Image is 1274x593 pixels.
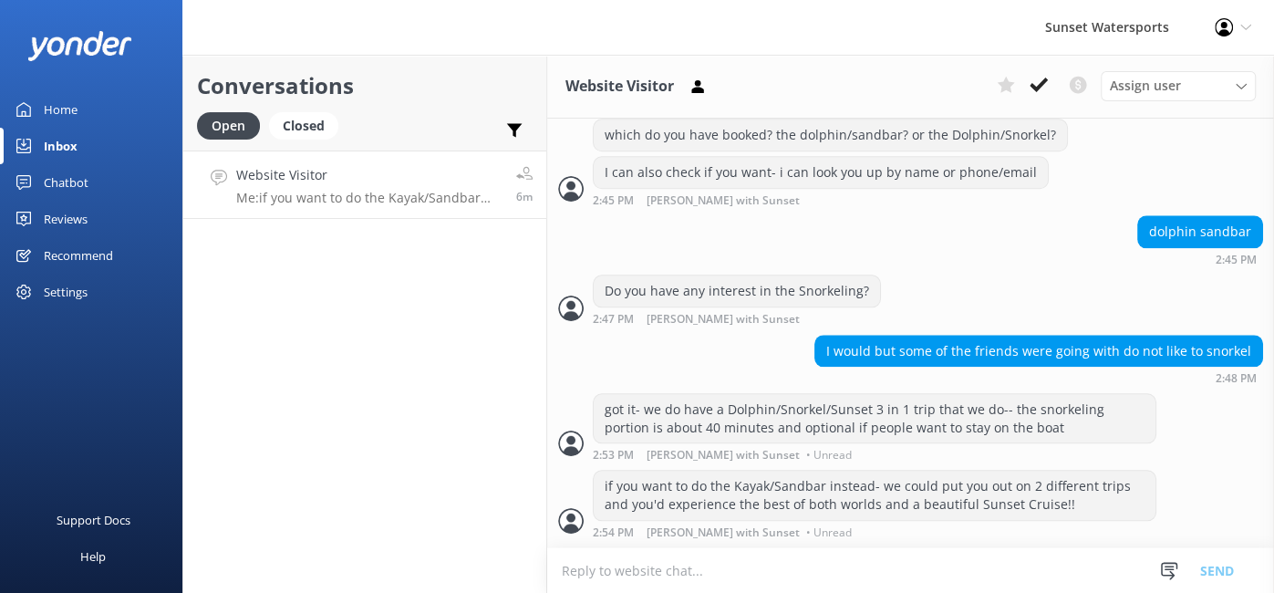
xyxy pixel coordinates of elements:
strong: 2:48 PM [1216,373,1257,384]
div: Oct 01 2025 01:48pm (UTC -05:00) America/Cancun [814,371,1263,384]
span: [PERSON_NAME] with Sunset [647,527,800,538]
strong: 2:45 PM [593,195,634,207]
div: Open [197,112,260,140]
span: [PERSON_NAME] with Sunset [647,195,800,207]
div: got it- we do have a Dolphin/Snorkel/Sunset 3 in 1 trip that we do-- the snorkeling portion is ab... [594,394,1155,442]
div: Chatbot [44,164,88,201]
span: [PERSON_NAME] with Sunset [647,450,800,461]
div: Oct 01 2025 01:45pm (UTC -05:00) America/Cancun [1137,253,1263,265]
div: Reviews [44,201,88,237]
strong: 2:54 PM [593,527,634,538]
span: Assign user [1110,76,1181,96]
div: Settings [44,274,88,310]
div: Inbox [44,128,78,164]
strong: 2:47 PM [593,314,634,326]
div: Closed [269,112,338,140]
div: Oct 01 2025 01:54pm (UTC -05:00) America/Cancun [593,525,1156,538]
div: Oct 01 2025 01:53pm (UTC -05:00) America/Cancun [593,448,1156,461]
span: Oct 01 2025 01:54pm (UTC -05:00) America/Cancun [516,189,533,204]
div: which do you have booked? the dolphin/sandbar? or the Dolphin/Snorkel? [594,120,1067,151]
span: [PERSON_NAME] with Sunset [647,314,800,326]
span: • Unread [806,527,852,538]
div: Recommend [44,237,113,274]
span: • Unread [806,450,852,461]
div: I would but some of the friends were going with do not like to snorkel [815,336,1262,367]
div: I can also check if you want- i can look you up by name or phone/email [594,157,1048,188]
p: Me: if you want to do the Kayak/Sandbar instead- we could put you out on 2 different trips and yo... [236,190,502,206]
a: Open [197,115,269,135]
div: dolphin sandbar [1138,216,1262,247]
div: Do you have any interest in the Snorkeling? [594,276,880,307]
div: Assign User [1101,71,1256,100]
img: yonder-white-logo.png [27,31,132,61]
h3: Website Visitor [565,75,674,99]
strong: 2:53 PM [593,450,634,461]
a: Closed [269,115,347,135]
a: Website VisitorMe:if you want to do the Kayak/Sandbar instead- we could put you out on 2 differen... [183,151,546,219]
h4: Website Visitor [236,165,502,185]
div: Oct 01 2025 01:45pm (UTC -05:00) America/Cancun [593,193,1049,207]
div: Oct 01 2025 01:47pm (UTC -05:00) America/Cancun [593,312,881,326]
div: Home [44,91,78,128]
h2: Conversations [197,68,533,103]
div: Support Docs [57,502,130,538]
div: Help [80,538,106,575]
strong: 2:45 PM [1216,255,1257,265]
div: if you want to do the Kayak/Sandbar instead- we could put you out on 2 different trips and you'd ... [594,471,1155,519]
